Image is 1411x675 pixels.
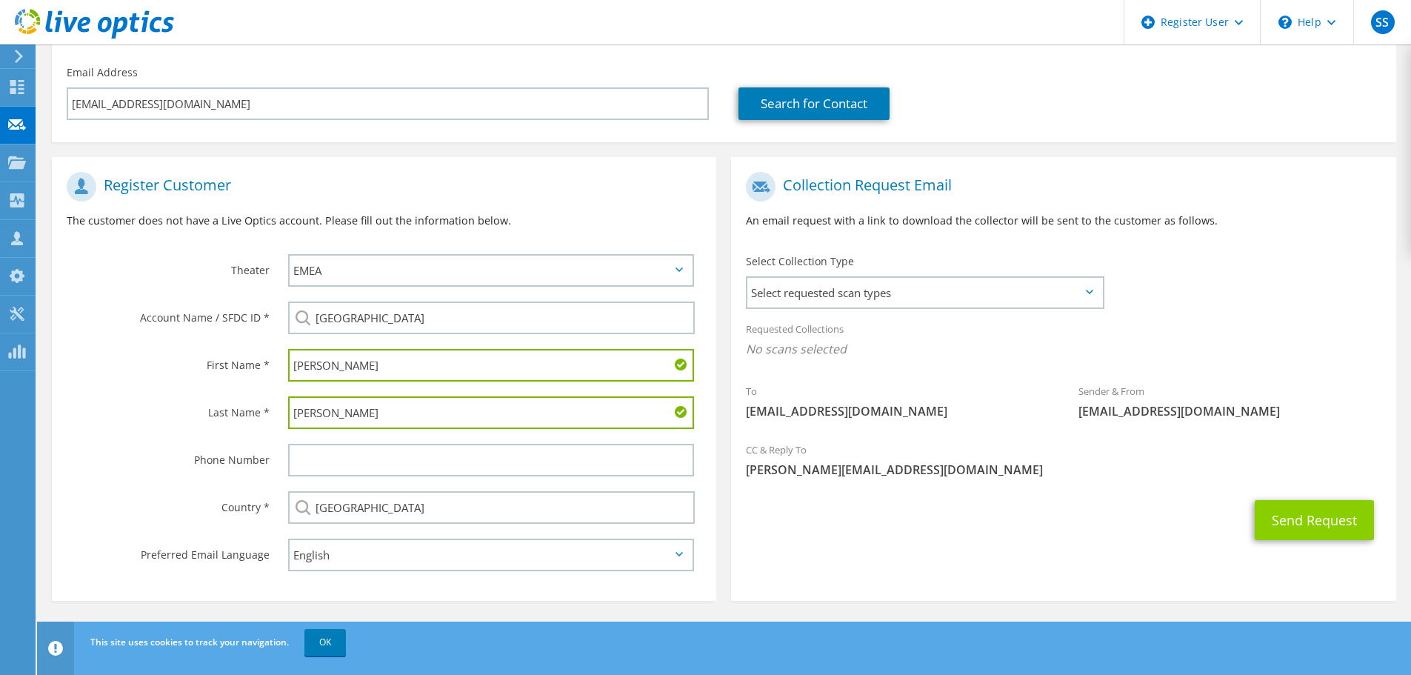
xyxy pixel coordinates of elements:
a: OK [304,629,346,656]
label: Select Collection Type [746,254,854,269]
label: Country * [67,491,270,515]
span: SS [1371,10,1395,34]
label: Phone Number [67,444,270,468]
div: Sender & From [1064,376,1396,427]
div: Requested Collections [731,313,1395,368]
label: First Name * [67,349,270,373]
label: Theater [67,254,270,278]
span: [EMAIL_ADDRESS][DOMAIN_NAME] [1078,403,1381,419]
label: Email Address [67,65,138,80]
button: Send Request [1255,500,1374,540]
div: CC & Reply To [731,434,1395,485]
div: To [731,376,1064,427]
span: [PERSON_NAME][EMAIL_ADDRESS][DOMAIN_NAME] [746,462,1381,478]
label: Account Name / SFDC ID * [67,302,270,325]
span: No scans selected [746,341,1381,357]
span: [EMAIL_ADDRESS][DOMAIN_NAME] [746,403,1049,419]
span: This site uses cookies to track your navigation. [90,636,289,648]
h1: Collection Request Email [746,172,1373,202]
svg: \n [1278,16,1292,29]
a: Search for Contact [738,87,890,120]
p: An email request with a link to download the collector will be sent to the customer as follows. [746,213,1381,229]
span: Select requested scan types [747,278,1102,307]
label: Last Name * [67,396,270,420]
p: The customer does not have a Live Optics account. Please fill out the information below. [67,213,701,229]
h1: Register Customer [67,172,694,202]
label: Preferred Email Language [67,539,270,562]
